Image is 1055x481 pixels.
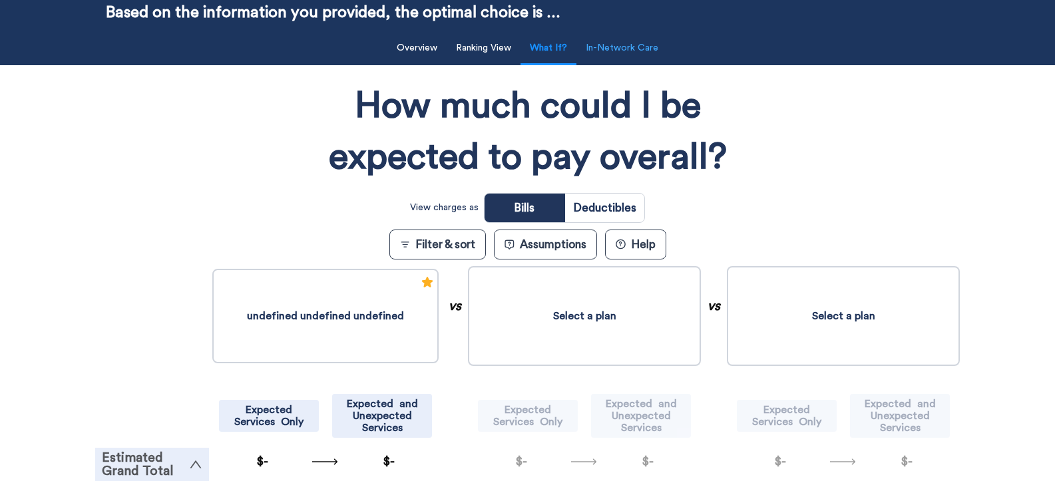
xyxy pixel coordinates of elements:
button: ?Help [605,230,666,259]
p: Expected Services Only [482,404,574,428]
button: Ranking View [448,35,519,62]
button: Select a plan [727,266,960,366]
button: Overview [389,35,445,62]
p: $- [737,452,823,470]
div: Recommended [421,273,434,295]
div: View charges as [410,197,479,219]
p: Expected Services Only [223,404,315,428]
h1: How much could I be expected to pay overall? [287,80,768,183]
p: $- [219,452,306,470]
p: vs [708,299,720,444]
span: up [189,458,202,471]
a: Estimated Grand Total [102,451,203,478]
p: $- [345,452,432,470]
p: vs [449,299,461,444]
button: In-Network Care [578,35,666,62]
button: Select a plan [468,266,701,366]
button: What If? [522,35,575,62]
p: Expected and Unexpected Services [336,398,428,434]
p: $- [863,452,950,470]
p: undefined undefined undefined [247,309,404,323]
p: Expected Services Only [741,404,833,428]
p: $- [478,452,564,470]
p: $- [604,452,691,470]
text: ? [618,241,622,248]
p: Expected and Unexpected Services [854,398,946,434]
p: Expected and Unexpected Services [595,398,687,434]
button: Assumptions [494,230,597,259]
button: Filter & sort [389,230,486,259]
